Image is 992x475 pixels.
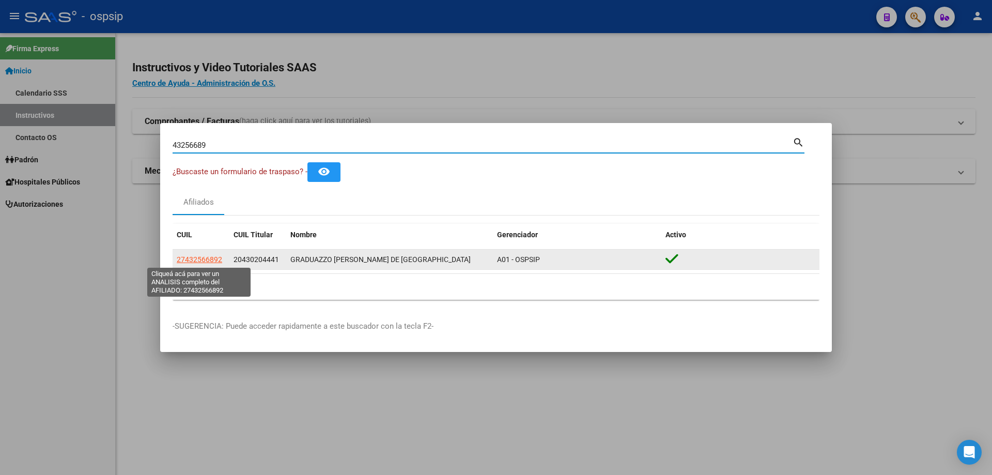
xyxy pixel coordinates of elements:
span: CUIL Titular [234,231,273,239]
datatable-header-cell: Gerenciador [493,224,661,246]
datatable-header-cell: CUIL [173,224,229,246]
p: -SUGERENCIA: Puede acceder rapidamente a este buscador con la tecla F2- [173,320,819,332]
span: 20430204441 [234,255,279,264]
span: Nombre [290,231,317,239]
datatable-header-cell: Activo [661,224,819,246]
span: 27432566892 [177,255,222,264]
datatable-header-cell: Nombre [286,224,493,246]
mat-icon: search [793,135,804,148]
span: ¿Buscaste un formulario de traspaso? - [173,167,307,176]
div: 1 total [173,274,819,300]
div: Open Intercom Messenger [957,440,982,465]
div: GRADUAZZO [PERSON_NAME] DE [GEOGRAPHIC_DATA] [290,254,489,266]
mat-icon: remove_red_eye [318,165,330,178]
span: Activo [665,231,686,239]
span: Gerenciador [497,231,538,239]
span: A01 - OSPSIP [497,255,540,264]
datatable-header-cell: CUIL Titular [229,224,286,246]
div: Afiliados [183,196,214,208]
span: CUIL [177,231,192,239]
